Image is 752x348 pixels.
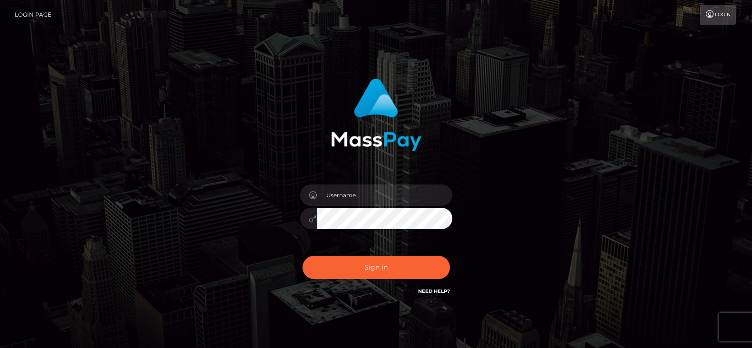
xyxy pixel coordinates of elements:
input: Username... [317,184,452,206]
button: Sign in [303,256,450,279]
img: MassPay Login [331,78,421,151]
a: Need Help? [418,288,450,294]
a: Login [700,5,736,25]
a: Login Page [15,5,51,25]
